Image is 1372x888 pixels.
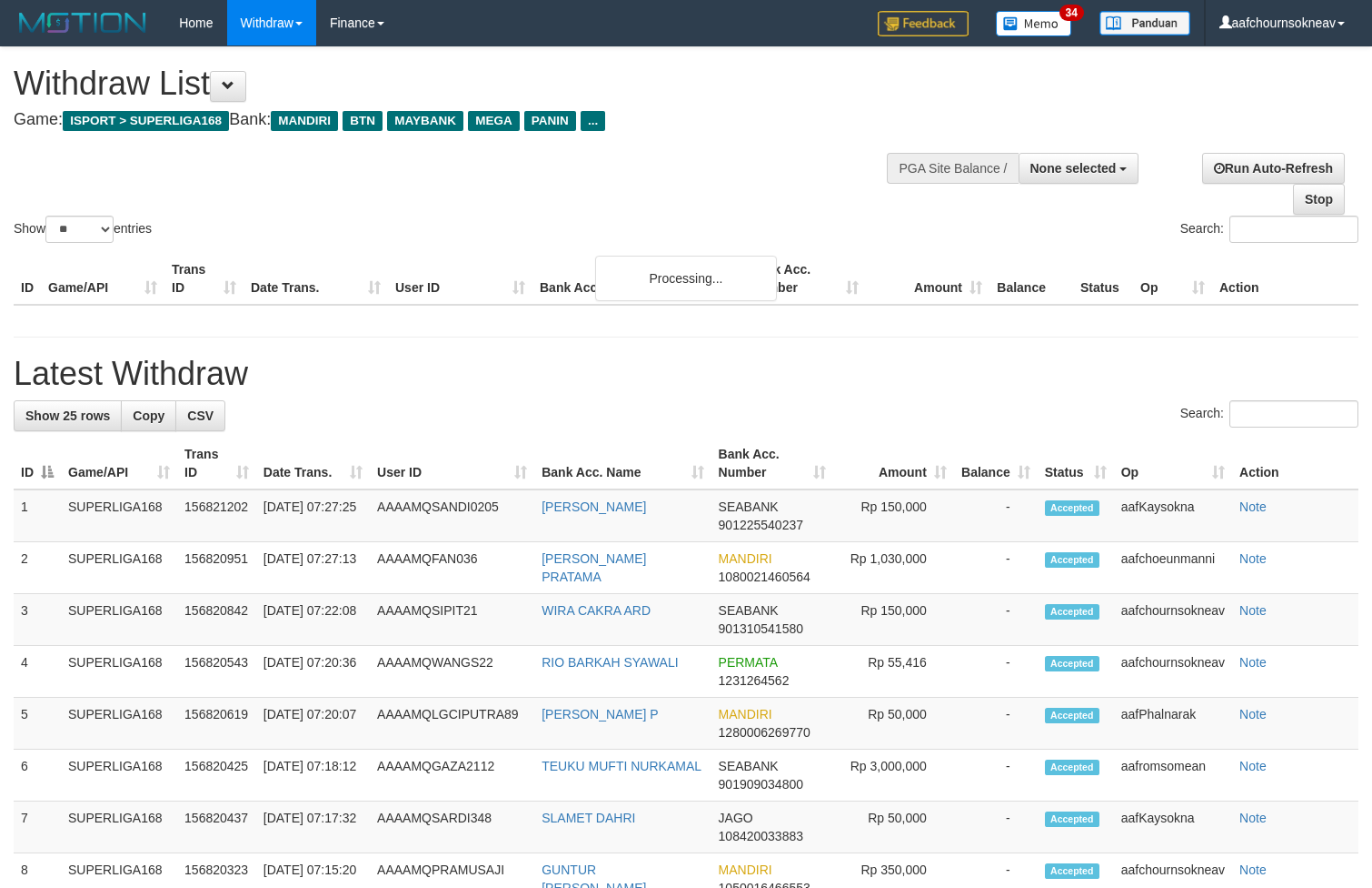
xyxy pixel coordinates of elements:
[343,111,383,131] span: BTN
[177,698,256,750] td: 156820619
[164,253,244,305] th: Trans ID
[833,802,953,853] td: Rp 50,000
[256,542,370,594] td: [DATE] 07:27:13
[719,863,772,877] span: MANDIRI
[1045,552,1099,568] span: Accepted
[14,802,61,853] td: 7
[14,356,1358,392] h1: Latest Withdraw
[1239,707,1267,721] a: Note
[388,253,532,305] th: User ID
[542,759,701,773] a: TEUKU MUFTI NURKAMAL
[532,253,742,305] th: Bank Acc. Name
[542,499,646,514] a: [PERSON_NAME]
[954,750,1038,802] td: -
[719,673,790,688] span: Copy 1231264562 to clipboard
[370,802,534,853] td: AAAAMQSARDI348
[542,551,646,584] a: [PERSON_NAME] PRATAMA
[1239,551,1267,566] a: Note
[833,750,953,802] td: Rp 3,000,000
[61,542,177,594] td: SUPERLIGA168
[595,256,777,301] div: Processing...
[1045,863,1099,879] span: Accepted
[542,811,635,825] a: SLAMET DAHRI
[1239,863,1267,877] a: Note
[1019,153,1139,184] button: None selected
[61,646,177,698] td: SUPERLIGA168
[1114,750,1232,802] td: aafromsomean
[63,111,229,131] span: ISPORT > SUPERLIGA168
[1293,184,1345,215] a: Stop
[534,438,711,489] th: Bank Acc. Name: activate to sort column ascending
[41,253,164,305] th: Game/API
[719,655,778,670] span: PERMATA
[370,750,534,802] td: AAAAMQGAZA2112
[1212,253,1358,305] th: Action
[187,409,214,423] span: CSV
[833,594,953,646] td: Rp 150,000
[256,489,370,542] td: [DATE] 07:27:25
[719,829,803,843] span: Copy 108420033883 to clipboard
[887,153,1018,184] div: PGA Site Balance /
[61,594,177,646] td: SUPERLIGA168
[542,655,678,670] a: RIO BARKAH SYAWALI
[177,489,256,542] td: 156821202
[61,489,177,542] td: SUPERLIGA168
[61,438,177,489] th: Game/API: activate to sort column ascending
[370,594,534,646] td: AAAAMQSIPIT21
[14,594,61,646] td: 3
[25,409,110,423] span: Show 25 rows
[177,438,256,489] th: Trans ID: activate to sort column ascending
[256,594,370,646] td: [DATE] 07:22:08
[370,646,534,698] td: AAAAMQWANGS22
[954,438,1038,489] th: Balance: activate to sort column ascending
[996,11,1072,36] img: Button%20Memo.svg
[1114,542,1232,594] td: aafchoeunmanni
[954,594,1038,646] td: -
[1133,253,1212,305] th: Op
[989,253,1073,305] th: Balance
[719,777,803,792] span: Copy 901909034800 to clipboard
[61,698,177,750] td: SUPERLIGA168
[878,11,969,36] img: Feedback.jpg
[719,518,803,532] span: Copy 901225540237 to clipboard
[370,698,534,750] td: AAAAMQLGCIPUTRA89
[719,725,810,740] span: Copy 1280006269770 to clipboard
[244,253,388,305] th: Date Trans.
[45,216,114,243] select: Showentries
[954,646,1038,698] td: -
[542,603,651,618] a: WIRA CAKRA ARD
[1180,216,1358,243] label: Search:
[14,542,61,594] td: 2
[370,438,534,489] th: User ID: activate to sort column ascending
[1045,708,1099,723] span: Accepted
[370,489,534,542] td: AAAAMQSANDI0205
[61,750,177,802] td: SUPERLIGA168
[177,594,256,646] td: 156820842
[370,542,534,594] td: AAAAMQFAN036
[1239,811,1267,825] a: Note
[1239,499,1267,514] a: Note
[256,750,370,802] td: [DATE] 07:18:12
[1073,253,1133,305] th: Status
[1239,603,1267,618] a: Note
[177,750,256,802] td: 156820425
[1114,698,1232,750] td: aafPhalnarak
[742,253,866,305] th: Bank Acc. Number
[833,438,953,489] th: Amount: activate to sort column ascending
[14,66,897,102] h1: Withdraw List
[1239,655,1267,670] a: Note
[524,111,576,131] span: PANIN
[833,542,953,594] td: Rp 1,030,000
[1229,216,1358,243] input: Search:
[14,438,61,489] th: ID: activate to sort column descending
[719,811,753,825] span: JAGO
[1239,759,1267,773] a: Note
[1045,656,1099,671] span: Accepted
[14,253,41,305] th: ID
[271,111,338,131] span: MANDIRI
[954,698,1038,750] td: -
[1114,438,1232,489] th: Op: activate to sort column ascending
[1045,760,1099,775] span: Accepted
[256,802,370,853] td: [DATE] 07:17:32
[14,750,61,802] td: 6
